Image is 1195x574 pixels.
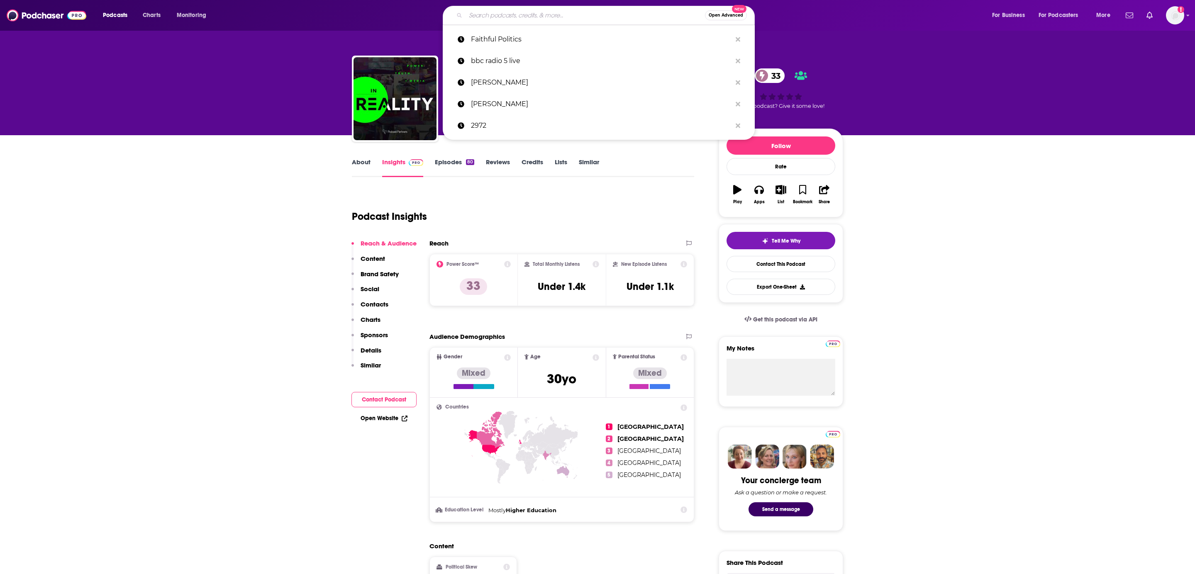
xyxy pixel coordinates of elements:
h2: Political Skew [446,564,477,570]
a: Show notifications dropdown [1122,8,1136,22]
span: Podcasts [103,10,127,21]
a: Credits [522,158,543,177]
img: tell me why sparkle [762,238,768,244]
a: Show notifications dropdown [1143,8,1156,22]
span: [GEOGRAPHIC_DATA] [617,459,681,467]
button: Export One-Sheet [727,279,835,295]
div: Your concierge team [741,475,821,486]
img: Jules Profile [783,445,807,469]
h1: Podcast Insights [352,210,427,223]
p: bbc radio 5 live [471,50,732,72]
button: open menu [986,9,1035,22]
button: Contacts [351,300,388,316]
span: Monitoring [177,10,206,21]
svg: Add a profile image [1178,6,1184,13]
img: Barbara Profile [755,445,779,469]
a: [PERSON_NAME] [443,72,755,93]
span: Parental Status [618,354,655,360]
img: Podchaser Pro [826,341,840,347]
button: Apps [748,180,770,209]
a: Charts [137,9,166,22]
a: 2972 [443,115,755,136]
span: New [732,5,747,13]
span: Tell Me Why [772,238,800,244]
h2: Content [429,542,688,550]
button: Sponsors [351,331,388,346]
div: Ask a question or make a request. [735,489,827,496]
p: Details [361,346,381,354]
button: open menu [171,9,217,22]
h3: Under 1.4k [538,280,585,293]
h2: New Episode Listens [621,261,667,267]
span: Age [530,354,541,360]
button: Social [351,285,379,300]
input: Search podcasts, credits, & more... [466,9,705,22]
div: Share [819,199,830,204]
img: Jon Profile [810,445,834,469]
h2: Reach [429,239,449,247]
img: Podchaser Pro [826,431,840,438]
p: 33 [460,278,487,295]
span: 5 [606,472,612,478]
p: Similar [361,361,381,369]
div: Bookmark [793,199,812,204]
div: 80 [466,159,474,165]
h3: Under 1.1k [627,280,674,293]
span: 33 [763,68,785,83]
a: Lists [555,158,567,177]
span: 4 [606,460,612,466]
button: open menu [1090,9,1121,22]
span: More [1096,10,1110,21]
p: Brand Safety [361,270,399,278]
button: open menu [97,9,138,22]
p: 2972 [471,115,732,136]
h3: Share This Podcast [727,559,783,567]
a: Get this podcast via API [738,309,824,330]
button: Details [351,346,381,362]
span: Countries [445,404,469,410]
span: Charts [143,10,161,21]
a: [PERSON_NAME] [443,93,755,115]
span: Open Advanced [709,13,743,17]
a: Pro website [826,339,840,347]
button: Content [351,255,385,270]
span: Logged in as FIREPodchaser25 [1166,6,1184,24]
span: 30 yo [547,371,576,387]
div: 33Good podcast? Give it some love! [719,63,843,114]
button: Share [814,180,835,209]
span: 2 [606,435,612,442]
label: My Notes [727,344,835,359]
button: Bookmark [792,180,813,209]
img: In Reality [354,57,437,140]
a: bbc radio 5 live [443,50,755,72]
div: Play [733,199,742,204]
span: [GEOGRAPHIC_DATA] [617,435,684,443]
span: Higher Education [506,507,556,513]
button: Brand Safety [351,270,399,285]
button: Contact Podcast [351,392,417,407]
p: Charts [361,316,380,323]
div: Apps [754,199,765,204]
button: Show profile menu [1166,6,1184,24]
a: Pro website [826,430,840,438]
span: [GEOGRAPHIC_DATA] [617,447,681,455]
span: Good podcast? Give it some love! [737,103,824,109]
button: Similar [351,361,381,377]
a: Reviews [486,158,510,177]
span: 3 [606,448,612,454]
p: Contacts [361,300,388,308]
div: Mixed [633,367,667,379]
p: Sponsors [361,331,388,339]
button: Play [727,180,748,209]
h2: Audience Demographics [429,333,505,341]
a: Similar [579,158,599,177]
p: Social [361,285,379,293]
span: Mostly [488,507,506,513]
button: List [770,180,792,209]
img: Podchaser - Follow, Share and Rate Podcasts [7,7,86,23]
button: open menu [1033,9,1090,22]
span: Gender [444,354,462,360]
span: 1 [606,423,612,430]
